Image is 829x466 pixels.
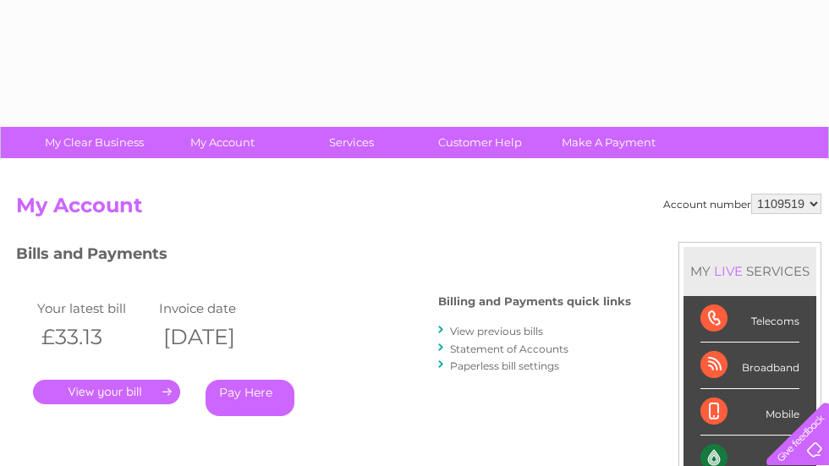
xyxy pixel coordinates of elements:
[33,297,155,320] td: Your latest bill
[539,127,678,158] a: Make A Payment
[25,127,164,158] a: My Clear Business
[282,127,421,158] a: Services
[684,247,816,295] div: MY SERVICES
[450,325,543,337] a: View previous bills
[438,295,631,308] h4: Billing and Payments quick links
[155,320,277,354] th: [DATE]
[450,343,568,355] a: Statement of Accounts
[16,194,821,226] h2: My Account
[450,359,559,372] a: Paperless bill settings
[663,194,821,214] div: Account number
[711,263,746,279] div: LIVE
[33,320,155,354] th: £33.13
[206,380,294,416] a: Pay Here
[153,127,293,158] a: My Account
[700,389,799,436] div: Mobile
[410,127,550,158] a: Customer Help
[33,380,180,404] a: .
[155,297,277,320] td: Invoice date
[700,296,799,343] div: Telecoms
[16,242,631,271] h3: Bills and Payments
[700,343,799,389] div: Broadband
